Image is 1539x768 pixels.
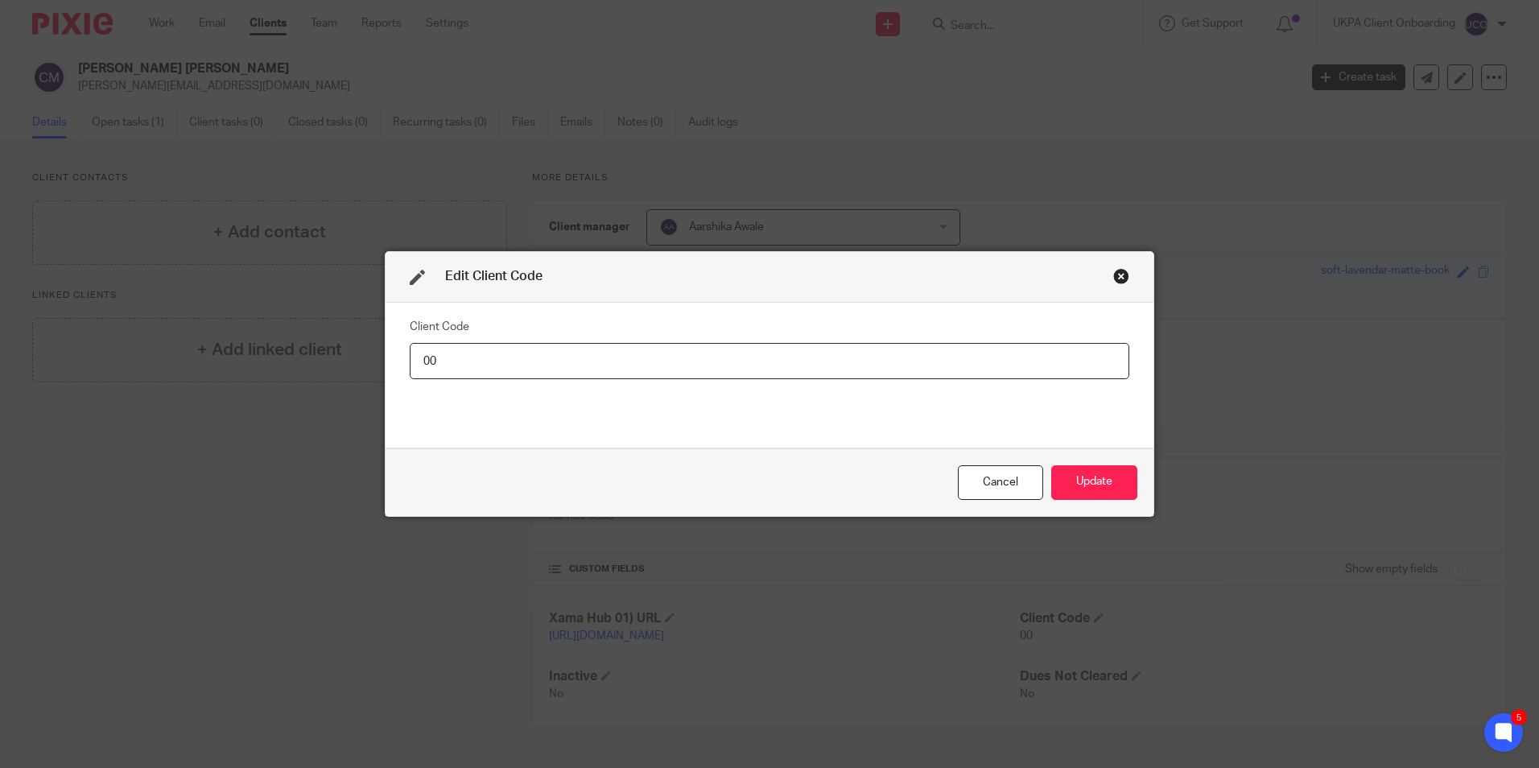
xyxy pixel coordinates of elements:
[1051,465,1137,500] button: Update
[1511,709,1527,725] div: 5
[410,319,469,335] label: Client Code
[410,343,1129,379] input: Client Code
[1113,268,1129,284] div: Close this dialog window
[445,270,543,283] span: Edit Client Code
[958,465,1043,500] div: Close this dialog window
